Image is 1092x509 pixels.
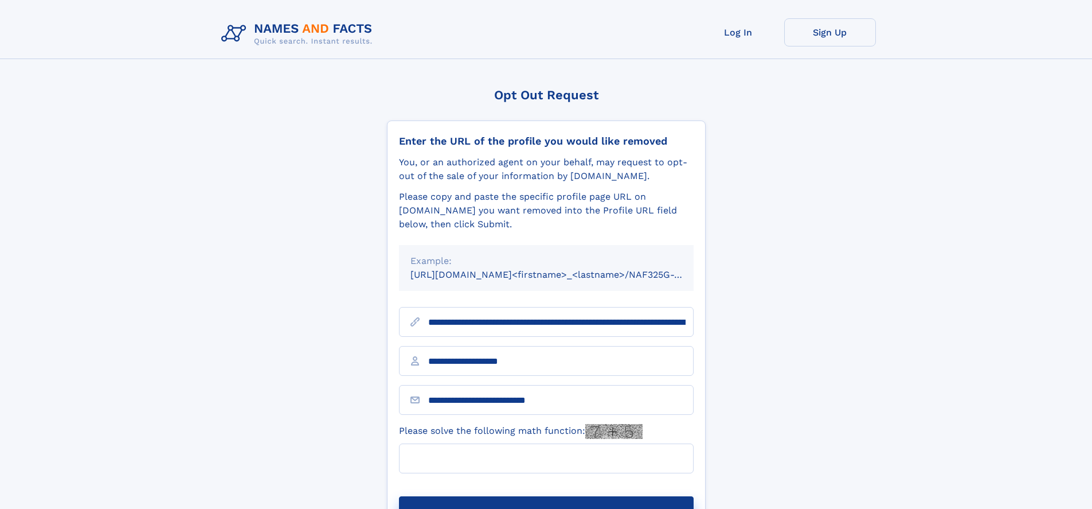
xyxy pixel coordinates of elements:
div: Please copy and paste the specific profile page URL on [DOMAIN_NAME] you want removed into the Pr... [399,190,694,231]
div: Example: [410,254,682,268]
img: Logo Names and Facts [217,18,382,49]
div: Opt Out Request [387,88,706,102]
a: Sign Up [784,18,876,46]
small: [URL][DOMAIN_NAME]<firstname>_<lastname>/NAF325G-xxxxxxxx [410,269,715,280]
div: Enter the URL of the profile you would like removed [399,135,694,147]
div: You, or an authorized agent on your behalf, may request to opt-out of the sale of your informatio... [399,156,694,183]
a: Log In [692,18,784,46]
label: Please solve the following math function: [399,424,643,439]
